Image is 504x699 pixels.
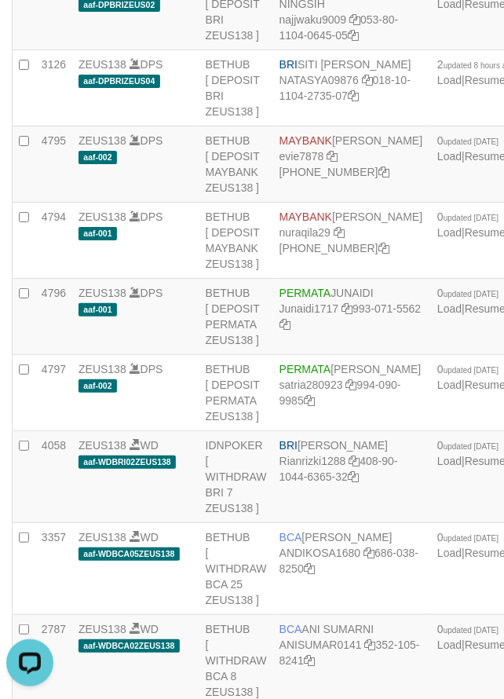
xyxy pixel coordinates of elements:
[199,355,273,431] td: BETHUB [ DEPOSIT PERMATA ZEUS138 ]
[346,379,357,391] a: Copy satria280923 to clipboard
[437,363,499,375] span: 0
[279,379,343,391] a: satria280923
[79,151,117,164] span: aaf-002
[444,137,499,146] span: updated [DATE]
[348,29,359,42] a: Copy 053801104064505 to clipboard
[362,74,373,86] a: Copy NATASYA09876 to clipboard
[72,50,199,126] td: DPS
[79,227,117,240] span: aaf-001
[6,6,53,53] button: Open LiveChat chat widget
[437,623,499,635] span: 0
[199,50,273,126] td: BETHUB [ DEPOSIT BRI ZEUS138 ]
[437,287,499,299] span: 0
[273,279,431,355] td: JUNAIDI 993-071-5562
[341,302,352,315] a: Copy Junaidi1717 to clipboard
[444,214,499,222] span: updated [DATE]
[79,75,160,88] span: aaf-DPBRIZEUS04
[348,90,359,102] a: Copy 018101104273507 to clipboard
[327,150,338,163] a: Copy evie7878 to clipboard
[279,455,346,467] a: Rianrizki1288
[378,242,389,254] a: Copy 8743968600 to clipboard
[279,150,324,163] a: evie7878
[79,134,126,147] a: ZEUS138
[444,534,499,543] span: updated [DATE]
[304,562,315,575] a: Copy 6860388250 to clipboard
[279,623,302,635] span: BCA
[279,13,347,26] a: najjwaku9009
[279,74,359,86] a: NATASYA09876
[437,210,499,223] span: 0
[72,279,199,355] td: DPS
[444,442,499,451] span: updated [DATE]
[35,50,72,126] td: 3126
[279,531,302,543] span: BCA
[35,355,72,431] td: 4797
[72,355,199,431] td: DPS
[349,13,360,26] a: Copy najjwaku9009 to clipboard
[79,456,176,469] span: aaf-WDBRI02ZEUS138
[437,547,462,559] a: Load
[273,126,431,203] td: [PERSON_NAME] [PHONE_NUMBER]
[79,439,126,452] a: ZEUS138
[365,639,376,651] a: Copy ANISUMAR0141 to clipboard
[79,210,126,223] a: ZEUS138
[363,547,374,559] a: Copy ANDIKOSA1680 to clipboard
[72,431,199,523] td: WD
[79,303,117,317] span: aaf-001
[279,639,362,651] a: ANISUMAR0141
[79,363,126,375] a: ZEUS138
[72,126,199,203] td: DPS
[199,126,273,203] td: BETHUB [ DEPOSIT MAYBANK ZEUS138 ]
[279,226,331,239] a: nuraqila29
[279,318,290,331] a: Copy 9930715562 to clipboard
[72,203,199,279] td: DPS
[79,287,126,299] a: ZEUS138
[35,523,72,615] td: 3357
[444,366,499,375] span: updated [DATE]
[437,74,462,86] a: Load
[273,523,431,615] td: [PERSON_NAME] 686-038-8250
[79,379,117,393] span: aaf-002
[72,523,199,615] td: WD
[304,394,315,407] a: Copy 9940909985 to clipboard
[35,203,72,279] td: 4794
[279,58,298,71] span: BRI
[437,226,462,239] a: Load
[199,203,273,279] td: BETHUB [ DEPOSIT MAYBANK ZEUS138 ]
[273,50,431,126] td: SITI [PERSON_NAME] 018-10-1104-2735-07
[437,302,462,315] a: Load
[199,279,273,355] td: BETHUB [ DEPOSIT PERMATA ZEUS138 ]
[437,134,499,147] span: 0
[304,654,315,667] a: Copy 3521058241 to clipboard
[444,626,499,635] span: updated [DATE]
[378,166,389,178] a: Copy 8004940100 to clipboard
[79,531,126,543] a: ZEUS138
[273,355,431,431] td: [PERSON_NAME] 994-090-9985
[279,302,339,315] a: Junaidi1717
[334,226,345,239] a: Copy nuraqila29 to clipboard
[437,439,499,452] span: 0
[279,210,332,223] span: MAYBANK
[437,639,462,651] a: Load
[199,523,273,615] td: BETHUB [ WITHDRAW BCA 25 ZEUS138 ]
[279,363,331,375] span: PERMATA
[348,470,359,483] a: Copy 408901044636532 to clipboard
[79,623,126,635] a: ZEUS138
[79,58,126,71] a: ZEUS138
[444,290,499,298] span: updated [DATE]
[279,134,332,147] span: MAYBANK
[35,126,72,203] td: 4795
[279,439,298,452] span: BRI
[437,150,462,163] a: Load
[349,455,360,467] a: Copy Rianrizki1288 to clipboard
[79,547,180,561] span: aaf-WDBCA05ZEUS138
[35,279,72,355] td: 4796
[79,639,180,653] span: aaf-WDBCA02ZEUS138
[437,379,462,391] a: Load
[199,431,273,523] td: IDNPOKER [ WITHDRAW BRI 7 ZEUS138 ]
[279,287,331,299] span: PERMATA
[35,431,72,523] td: 4058
[279,547,361,559] a: ANDIKOSA1680
[273,203,431,279] td: [PERSON_NAME] [PHONE_NUMBER]
[273,431,431,523] td: [PERSON_NAME] 408-90-1044-6365-32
